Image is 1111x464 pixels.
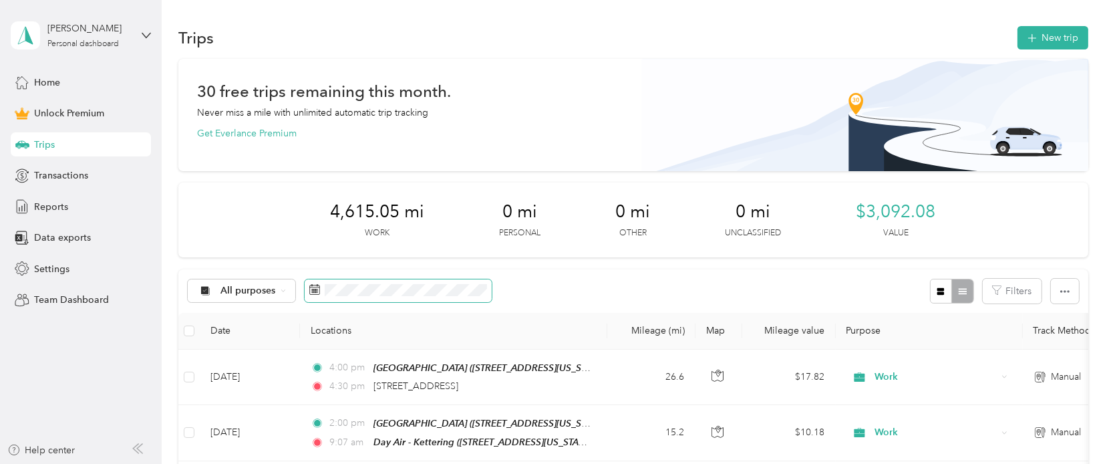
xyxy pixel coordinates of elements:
th: Mileage (mi) [607,313,695,350]
span: Manual [1052,370,1082,384]
span: Day Air - Kettering ([STREET_ADDRESS][US_STATE]) [373,437,593,448]
span: 0 mi [736,201,771,223]
span: Team Dashboard [34,293,109,307]
span: [STREET_ADDRESS] [373,380,458,392]
span: All purposes [220,286,276,296]
td: $10.18 [742,405,836,461]
p: Unclassified [726,227,782,239]
h1: 30 free trips remaining this month. [197,84,451,98]
div: Personal dashboard [47,40,119,48]
p: Never miss a mile with unlimited automatic trip tracking [197,106,428,120]
span: Settings [34,262,69,276]
p: Value [883,227,909,239]
div: [PERSON_NAME] [47,21,131,35]
span: Work [875,370,997,384]
span: 4:30 pm [329,379,367,394]
td: [DATE] [200,350,300,405]
span: Trips [34,138,55,152]
th: Date [200,313,300,350]
span: Home [34,76,60,90]
span: Reports [34,200,68,214]
span: [GEOGRAPHIC_DATA] ([STREET_ADDRESS][US_STATE][US_STATE]) [373,418,653,429]
iframe: Everlance-gr Chat Button Frame [1036,389,1111,464]
h1: Trips [178,31,214,45]
p: Work [365,227,390,239]
button: Get Everlance Premium [197,126,297,140]
p: Personal [500,227,541,239]
span: 4:00 pm [329,360,367,375]
span: 4,615.05 mi [331,201,425,223]
th: Locations [300,313,607,350]
span: 0 mi [503,201,538,223]
td: 15.2 [607,405,695,461]
th: Mileage value [742,313,836,350]
span: Work [875,425,997,440]
span: Transactions [34,168,88,183]
span: [GEOGRAPHIC_DATA] ([STREET_ADDRESS][US_STATE][US_STATE]) [373,362,653,374]
th: Purpose [836,313,1023,350]
span: 2:00 pm [329,416,367,431]
td: $17.82 [742,350,836,405]
td: [DATE] [200,405,300,461]
span: $3,092.08 [856,201,936,223]
span: Unlock Premium [34,106,104,120]
td: 26.6 [607,350,695,405]
button: Help center [7,443,75,457]
img: Banner [641,59,1088,171]
button: Filters [983,279,1042,304]
span: 0 mi [616,201,651,223]
span: 9:07 am [329,435,367,450]
span: Data exports [34,231,91,245]
th: Map [695,313,742,350]
p: Other [619,227,647,239]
